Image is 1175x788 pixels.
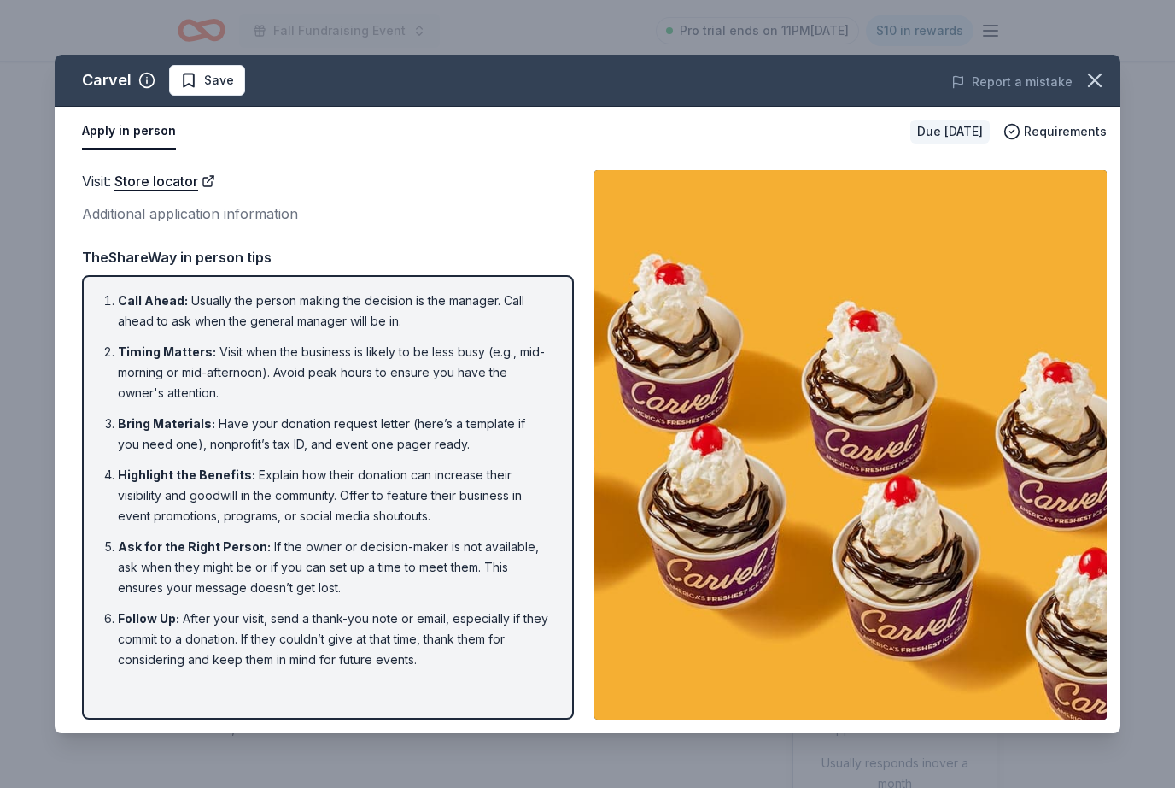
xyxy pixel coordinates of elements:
[118,414,548,455] li: Have your donation request letter (here’s a template if you need one), nonprofit’s tax ID, and ev...
[1003,121,1107,142] button: Requirements
[82,203,574,225] div: Additional application information
[82,170,574,192] div: Visit :
[118,344,216,359] span: Timing Matters :
[114,170,215,192] a: Store locator
[118,291,548,332] li: Usually the person making the decision is the manager. Call ahead to ask when the general manager...
[204,70,234,91] span: Save
[118,293,188,308] span: Call Ahead :
[118,416,215,431] span: Bring Materials :
[82,114,176,150] button: Apply in person
[118,611,179,626] span: Follow Up :
[169,65,245,96] button: Save
[594,170,1107,720] img: Image for Carvel
[82,67,132,94] div: Carvel
[118,342,548,403] li: Visit when the business is likely to be less busy (e.g., mid-morning or mid-afternoon). Avoid pea...
[1024,121,1107,142] span: Requirements
[118,537,548,598] li: If the owner or decision-maker is not available, ask when they might be or if you can set up a ti...
[910,120,990,144] div: Due [DATE]
[82,246,574,268] div: TheShareWay in person tips
[118,609,548,670] li: After your visit, send a thank-you note or email, especially if they commit to a donation. If the...
[118,468,255,482] span: Highlight the Benefits :
[118,539,271,554] span: Ask for the Right Person :
[118,465,548,526] li: Explain how their donation can increase their visibility and goodwill in the community. Offer to ...
[951,72,1073,92] button: Report a mistake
